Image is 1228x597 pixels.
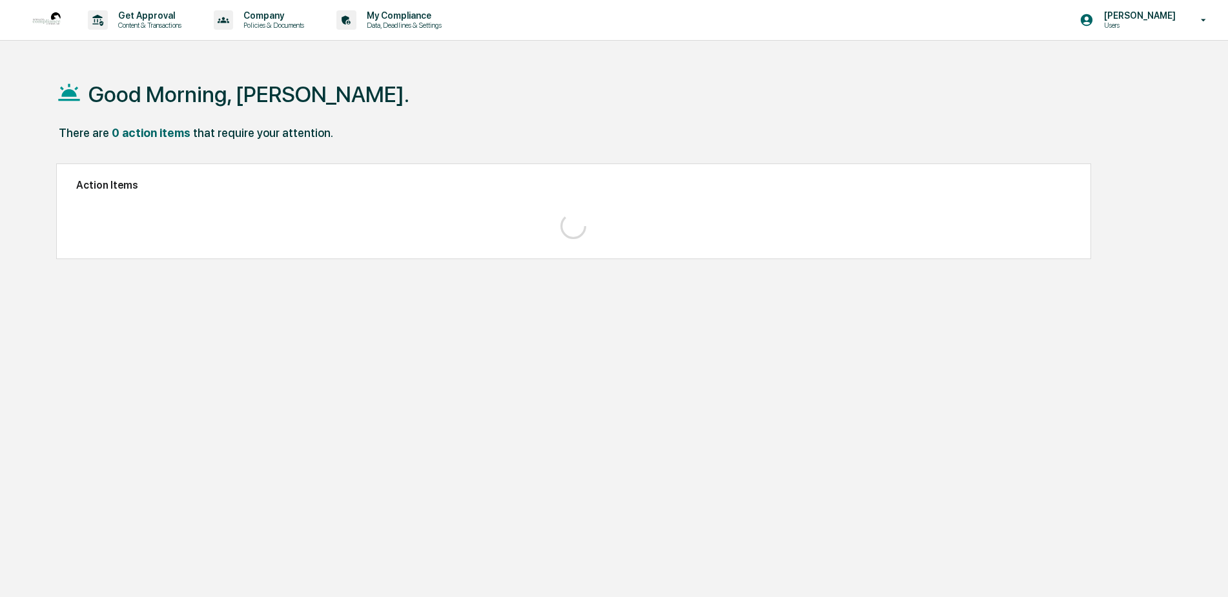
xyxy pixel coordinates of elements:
[1094,21,1182,30] p: Users
[356,10,448,21] p: My Compliance
[356,21,448,30] p: Data, Deadlines & Settings
[31,5,62,36] img: logo
[233,10,311,21] p: Company
[112,126,190,140] div: 0 action items
[88,81,409,107] h1: Good Morning, [PERSON_NAME].
[108,21,188,30] p: Content & Transactions
[108,10,188,21] p: Get Approval
[59,126,109,140] div: There are
[1094,10,1182,21] p: [PERSON_NAME]
[233,21,311,30] p: Policies & Documents
[76,179,1071,191] h2: Action Items
[193,126,333,140] div: that require your attention.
